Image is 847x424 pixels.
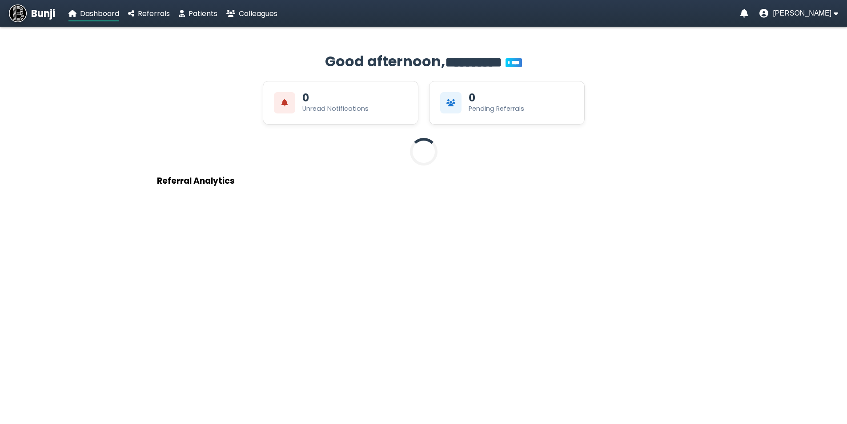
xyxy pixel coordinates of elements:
[189,8,217,19] span: Patients
[157,51,690,72] h2: Good afternoon,
[68,8,119,19] a: Dashboard
[80,8,119,19] span: Dashboard
[9,4,55,22] a: Bunji
[759,9,838,18] button: User menu
[740,9,748,18] a: Notifications
[302,93,309,103] div: 0
[429,81,585,125] div: View Pending Referrals
[157,174,690,187] h3: Referral Analytics
[128,8,170,19] a: Referrals
[302,104,369,113] div: Unread Notifications
[31,6,55,21] span: Bunji
[773,9,831,17] span: [PERSON_NAME]
[469,93,475,103] div: 0
[469,104,524,113] div: Pending Referrals
[138,8,170,19] span: Referrals
[9,4,27,22] img: Bunji Dental Referral Management
[226,8,277,19] a: Colleagues
[179,8,217,19] a: Patients
[506,58,522,67] span: You’re on Plus!
[263,81,418,125] div: View Unread Notifications
[239,8,277,19] span: Colleagues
